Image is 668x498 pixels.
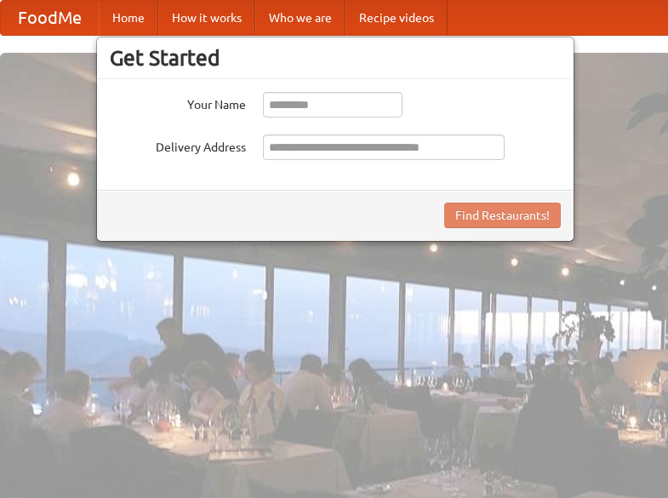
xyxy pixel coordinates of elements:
[110,92,246,113] label: Your Name
[255,1,345,35] a: Who we are
[99,1,158,35] a: Home
[1,1,99,35] a: FoodMe
[110,135,246,156] label: Delivery Address
[345,1,448,35] a: Recipe videos
[110,45,561,71] h3: Get Started
[158,1,255,35] a: How it works
[444,203,561,228] button: Find Restaurants!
